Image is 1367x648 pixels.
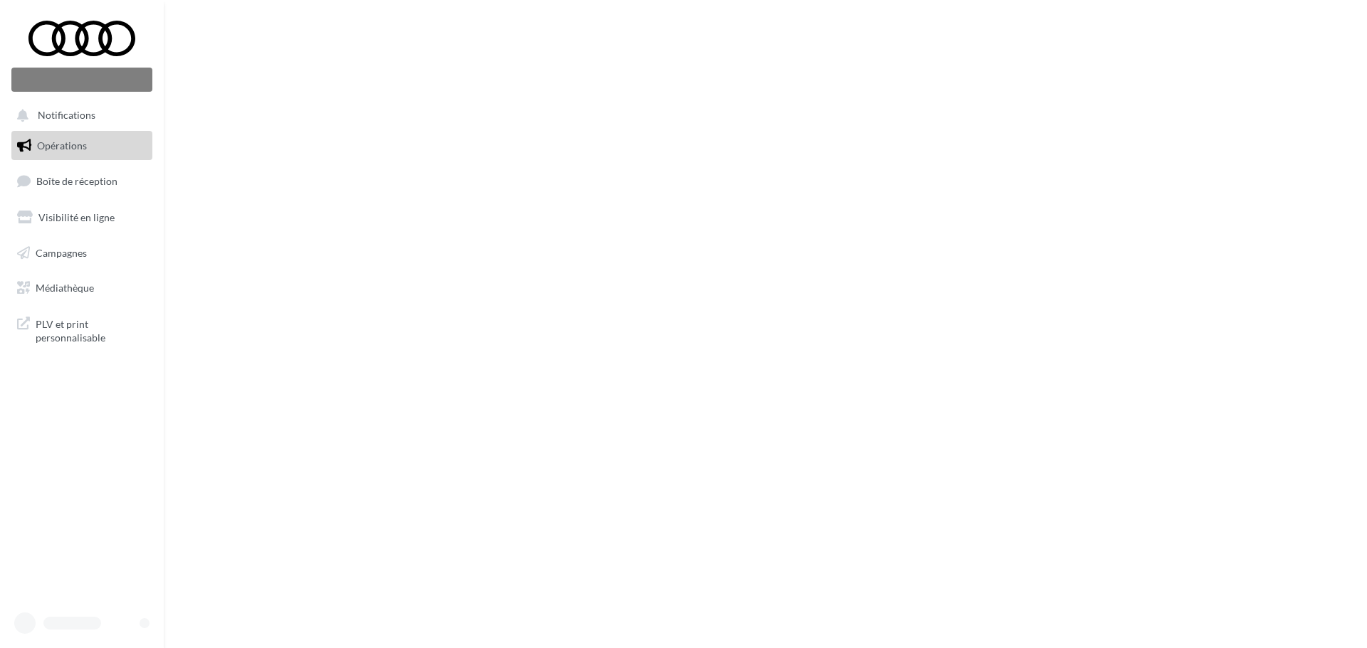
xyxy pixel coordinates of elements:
a: PLV et print personnalisable [9,309,155,351]
span: Médiathèque [36,282,94,294]
span: Notifications [38,110,95,122]
a: Opérations [9,131,155,161]
span: PLV et print personnalisable [36,314,147,345]
span: Visibilité en ligne [38,211,115,223]
div: Nouvelle campagne [11,68,152,92]
span: Boîte de réception [36,175,117,187]
a: Visibilité en ligne [9,203,155,233]
a: Médiathèque [9,273,155,303]
a: Boîte de réception [9,166,155,196]
a: Campagnes [9,238,155,268]
span: Opérations [37,139,87,152]
span: Campagnes [36,246,87,258]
